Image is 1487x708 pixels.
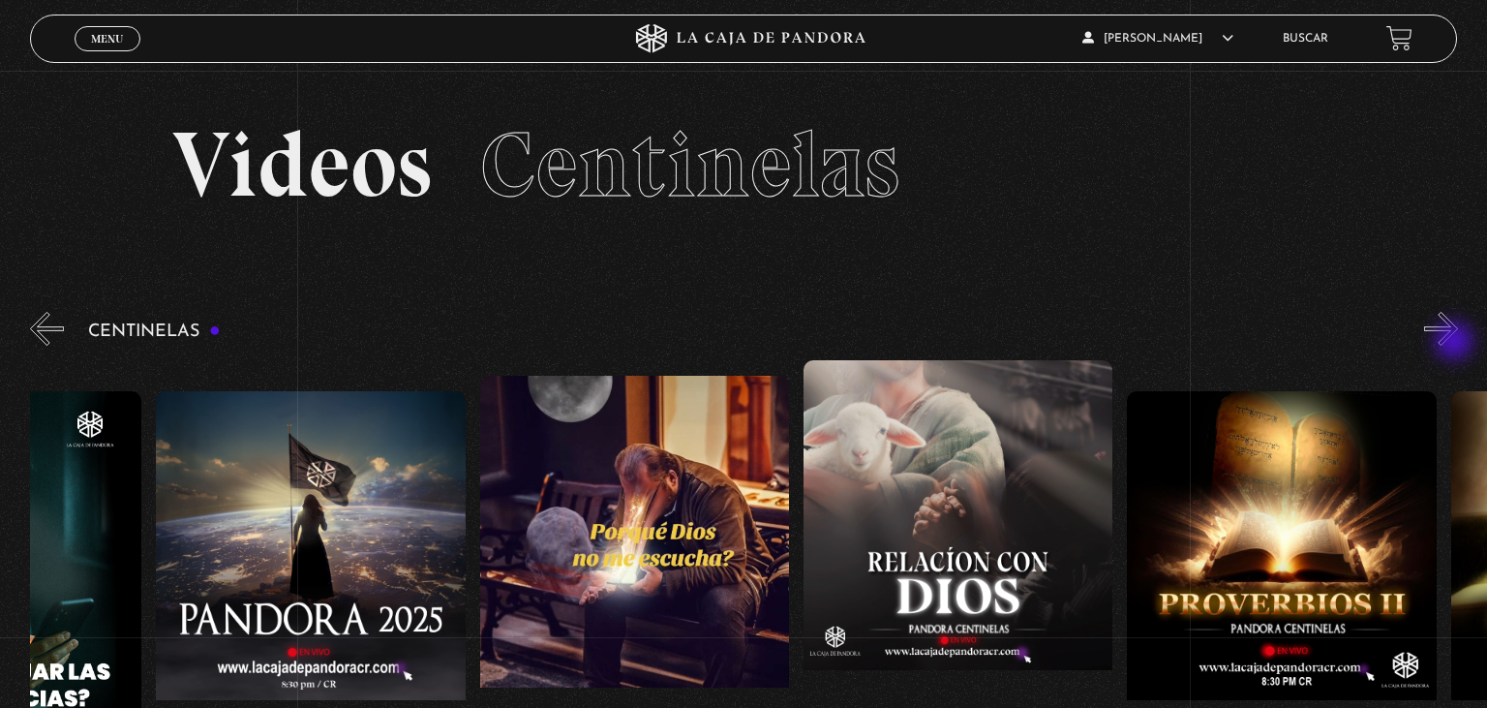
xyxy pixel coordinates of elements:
[480,109,899,220] span: Centinelas
[1082,33,1233,45] span: [PERSON_NAME]
[1424,312,1458,346] button: Next
[85,48,131,62] span: Cerrar
[1386,25,1412,51] a: View your shopping cart
[1283,33,1328,45] a: Buscar
[30,312,64,346] button: Previous
[88,323,221,341] h3: Centinelas
[172,119,1315,211] h2: Videos
[91,33,123,45] span: Menu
